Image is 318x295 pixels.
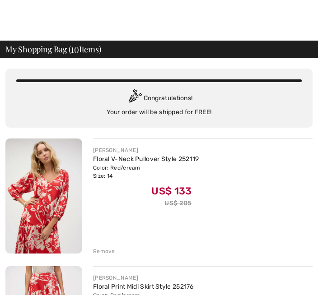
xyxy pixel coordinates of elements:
[93,164,199,180] div: Color: Red/cream Size: 14
[5,45,101,53] span: My Shopping Bag ( Items)
[71,43,79,54] span: 10
[93,274,194,282] div: [PERSON_NAME]
[93,247,115,255] div: Remove
[93,155,199,163] a: Floral V-Neck Pullover Style 252119
[164,199,192,207] s: US$ 205
[151,185,192,197] span: US$ 133
[5,138,82,254] img: Floral V-Neck Pullover Style 252119
[93,146,199,154] div: [PERSON_NAME]
[93,283,194,290] a: Floral Print Midi Skirt Style 252176
[16,89,302,117] div: Congratulations! Your order will be shipped for FREE!
[126,89,144,107] img: Congratulation2.svg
